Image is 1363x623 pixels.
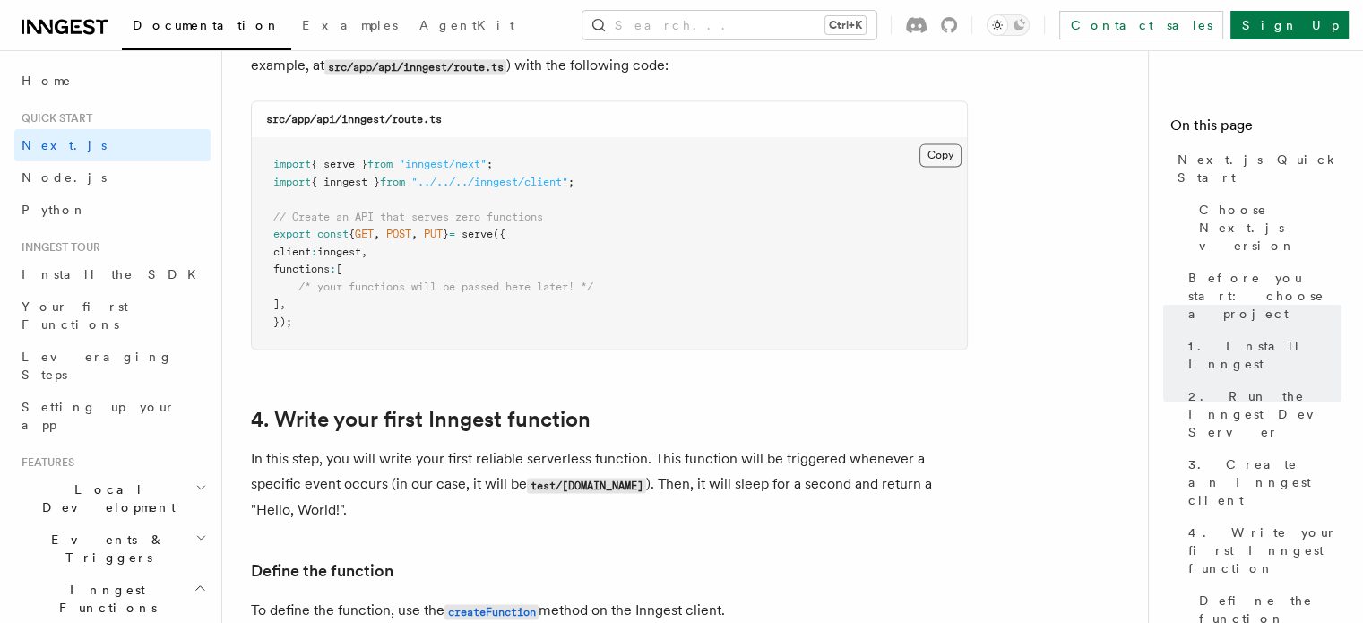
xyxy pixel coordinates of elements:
a: Next.js [14,129,211,161]
a: 2. Run the Inngest Dev Server [1181,380,1341,448]
span: 1. Install Inngest [1188,337,1341,373]
span: functions [273,263,330,275]
span: Features [14,455,74,470]
button: Events & Triggers [14,523,211,574]
span: , [411,228,418,240]
span: GET [355,228,374,240]
a: 4. Write your first Inngest function [251,407,591,432]
span: [ [336,263,342,275]
span: Examples [302,18,398,32]
a: Home [14,65,211,97]
code: src/app/api/inngest/route.ts [266,113,442,125]
h4: On this page [1170,115,1341,143]
span: Inngest Functions [14,581,194,617]
a: Python [14,194,211,226]
span: ; [568,176,574,188]
a: Choose Next.js version [1192,194,1341,262]
span: POST [386,228,411,240]
span: const [317,228,349,240]
span: { serve } [311,158,367,170]
a: 3. Create an Inngest client [1181,448,1341,516]
span: Documentation [133,18,280,32]
a: AgentKit [409,5,525,48]
a: Documentation [122,5,291,50]
code: src/app/api/inngest/route.ts [324,59,506,74]
a: Setting up your app [14,391,211,441]
span: , [374,228,380,240]
span: import [273,158,311,170]
a: Node.js [14,161,211,194]
a: 4. Write your first Inngest function [1181,516,1341,584]
a: Leveraging Steps [14,341,211,391]
a: Examples [291,5,409,48]
span: PUT [424,228,443,240]
a: Sign Up [1230,11,1349,39]
span: Home [22,72,72,90]
button: Local Development [14,473,211,523]
span: import [273,176,311,188]
span: from [380,176,405,188]
a: Before you start: choose a project [1181,262,1341,330]
span: 2. Run the Inngest Dev Server [1188,387,1341,441]
span: Node.js [22,170,107,185]
span: { [349,228,355,240]
span: 4. Write your first Inngest function [1188,523,1341,577]
span: Choose Next.js version [1199,201,1341,255]
span: Local Development [14,480,195,516]
span: Install the SDK [22,267,207,281]
span: ({ [493,228,505,240]
button: Copy [919,143,962,167]
span: // Create an API that serves zero functions [273,211,543,223]
span: : [311,246,317,258]
span: ] [273,298,280,310]
code: test/[DOMAIN_NAME] [527,478,646,493]
a: Install the SDK [14,258,211,290]
span: , [280,298,286,310]
span: }); [273,316,292,328]
span: serve [462,228,493,240]
a: Contact sales [1059,11,1223,39]
span: Before you start: choose a project [1188,269,1341,323]
span: Next.js [22,138,107,152]
span: , [361,246,367,258]
kbd: Ctrl+K [825,16,866,34]
span: "inngest/next" [399,158,487,170]
span: 3. Create an Inngest client [1188,455,1341,509]
span: inngest [317,246,361,258]
a: Next.js Quick Start [1170,143,1341,194]
a: createFunction [444,601,539,619]
span: client [273,246,311,258]
span: Leveraging Steps [22,350,173,382]
code: createFunction [444,604,539,619]
a: 1. Install Inngest [1181,330,1341,380]
a: Define the function [251,558,393,584]
span: from [367,158,393,170]
span: export [273,228,311,240]
p: In this step, you will write your first reliable serverless function. This function will be trigg... [251,446,968,523]
span: /* your functions will be passed here later! */ [298,281,593,293]
span: Events & Triggers [14,531,195,567]
span: Quick start [14,111,92,125]
button: Toggle dark mode [987,14,1030,36]
span: Inngest tour [14,240,100,255]
span: AgentKit [419,18,514,32]
p: Next, you will set up a route handler for the route. To do so, create a file inside your director... [251,27,968,79]
span: ; [487,158,493,170]
span: } [443,228,449,240]
span: = [449,228,455,240]
span: Your first Functions [22,299,128,332]
span: Python [22,203,87,217]
a: Your first Functions [14,290,211,341]
span: "../../../inngest/client" [411,176,568,188]
span: { inngest } [311,176,380,188]
span: Next.js Quick Start [1178,151,1341,186]
span: Setting up your app [22,400,176,432]
button: Search...Ctrl+K [582,11,876,39]
span: : [330,263,336,275]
